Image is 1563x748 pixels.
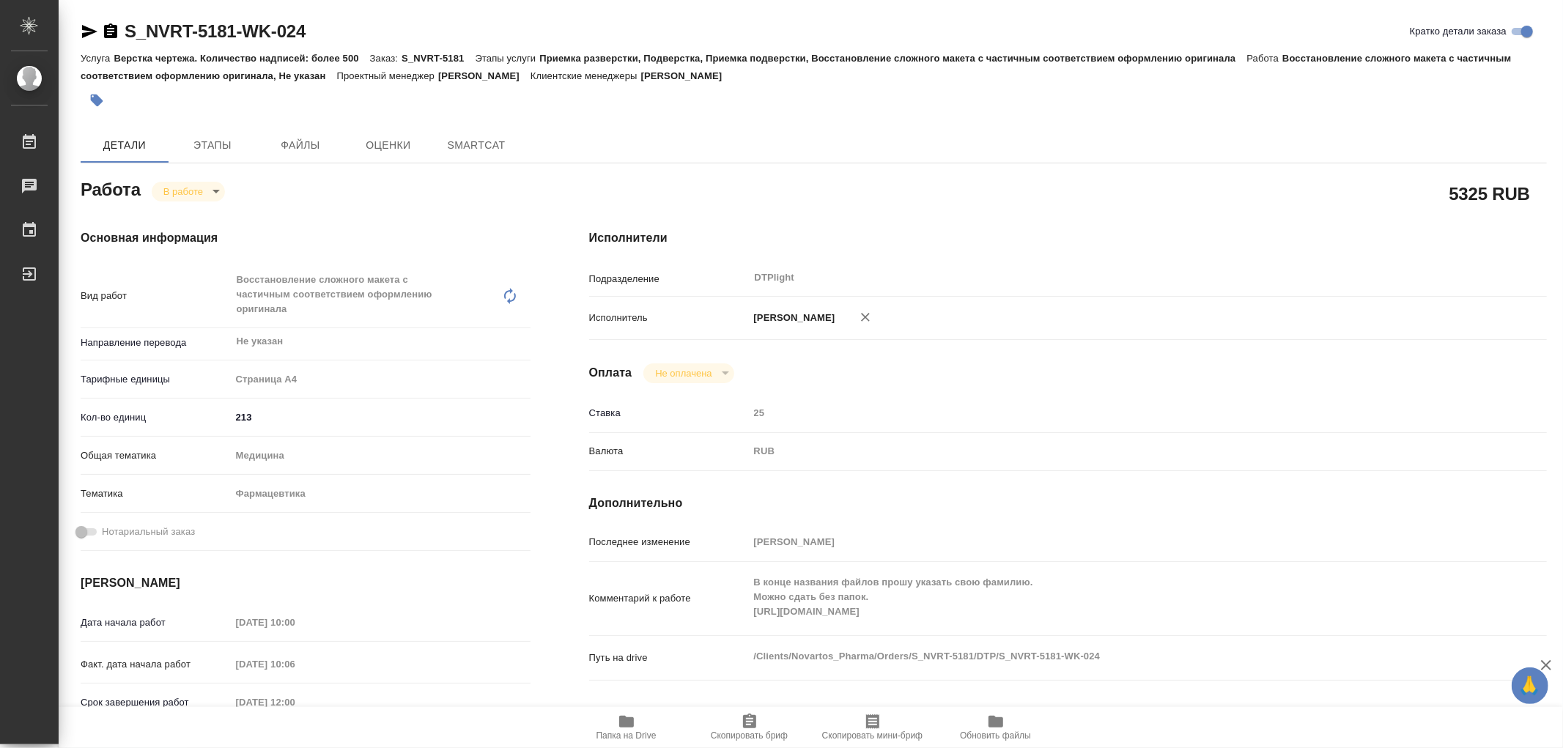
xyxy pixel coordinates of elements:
p: Верстка чертежа. Количество надписей: более 500 [114,53,369,64]
a: S_NVRT-5181-WK-024 [125,21,306,41]
p: Кол-во единиц [81,410,231,425]
p: Тарифные единицы [81,372,231,387]
h2: 5325 RUB [1449,181,1530,206]
p: Общая тематика [81,448,231,463]
p: Тематика [81,486,231,501]
span: Оценки [353,136,424,155]
div: RUB [749,439,1467,464]
button: Скопировать ссылку для ЯМессенджера [81,23,98,40]
p: Срок завершения работ [81,695,231,710]
button: Не оплачена [651,367,716,379]
span: Файлы [265,136,336,155]
input: Пустое поле [231,653,359,675]
p: [PERSON_NAME] [438,70,531,81]
input: Пустое поле [749,531,1467,552]
h4: [PERSON_NAME] [81,574,531,592]
button: Обновить файлы [934,707,1057,748]
h4: Исполнители [589,229,1547,247]
div: Страница А4 [231,367,531,392]
h4: Оплата [589,364,632,382]
button: Добавить тэг [81,84,113,116]
textarea: В конце названия файлов прошу указать свою фамилию. Можно сдать без папок. [URL][DOMAIN_NAME] [749,570,1467,624]
button: Удалить исполнителя [849,301,882,333]
p: Проектный менеджер [337,70,438,81]
p: Факт. дата начала работ [81,657,231,672]
input: Пустое поле [749,402,1467,423]
p: Услуга [81,53,114,64]
p: Валюта [589,444,749,459]
p: Дата начала работ [81,615,231,630]
p: Исполнитель [589,311,749,325]
div: В работе [152,182,225,201]
span: Этапы [177,136,248,155]
span: Папка на Drive [596,730,657,741]
div: Медицина [231,443,531,468]
h2: Работа [81,175,141,201]
p: Клиентские менеджеры [531,70,641,81]
p: S_NVRT-5181 [402,53,475,64]
p: Заказ: [370,53,402,64]
button: Скопировать мини-бриф [811,707,934,748]
textarea: /Clients/Novartos_Pharma/Orders/S_NVRT-5181/DTP/S_NVRT-5181-WK-024 [749,644,1467,669]
span: Кратко детали заказа [1410,24,1507,39]
button: 🙏 [1512,667,1548,704]
p: [PERSON_NAME] [749,311,835,325]
h4: Дополнительно [589,495,1547,512]
p: Направление перевода [81,336,231,350]
span: 🙏 [1518,670,1542,701]
span: Детали [89,136,160,155]
p: [PERSON_NAME] [641,70,734,81]
p: Последнее изменение [589,535,749,549]
input: Пустое поле [231,692,359,713]
p: Вид работ [81,289,231,303]
p: Подразделение [589,272,749,286]
button: Папка на Drive [565,707,688,748]
p: Комментарий к работе [589,591,749,606]
p: Приемка разверстки, Подверстка, Приемка подверстки, Восстановление сложного макета с частичным со... [539,53,1246,64]
div: Фармацевтика [231,481,531,506]
input: ✎ Введи что-нибудь [231,407,531,428]
p: Работа [1246,53,1282,64]
span: Скопировать бриф [711,730,788,741]
span: Нотариальный заказ [102,525,195,539]
span: Скопировать мини-бриф [822,730,923,741]
button: Скопировать ссылку [102,23,119,40]
p: Этапы услуги [476,53,540,64]
span: SmartCat [441,136,511,155]
button: В работе [159,185,207,198]
input: Пустое поле [231,612,359,633]
h4: Основная информация [81,229,531,247]
span: Обновить файлы [960,730,1031,741]
p: Путь на drive [589,651,749,665]
button: Скопировать бриф [688,707,811,748]
p: Ставка [589,406,749,421]
div: В работе [643,363,734,383]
